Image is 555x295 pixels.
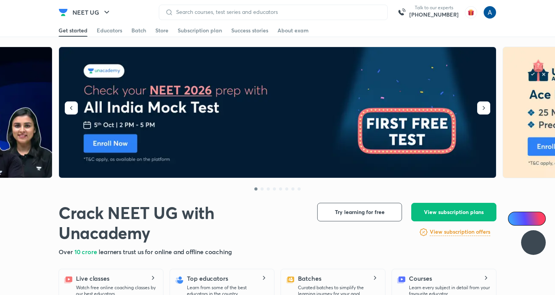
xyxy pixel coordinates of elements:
[74,248,99,256] span: 10 crore
[155,24,168,37] a: Store
[298,274,321,283] h5: Batches
[178,24,222,37] a: Subscription plan
[76,274,109,283] h5: Live classes
[68,5,116,20] button: NEET UG
[317,203,402,221] button: Try learning for free
[409,5,459,11] p: Talk to our experts
[409,274,432,283] h5: Courses
[430,228,490,237] a: View subscription offers
[277,24,309,37] a: About exam
[59,248,74,256] span: Over
[59,24,87,37] a: Get started
[409,11,459,19] a: [PHONE_NUMBER]
[187,274,228,283] h5: Top educators
[59,27,87,34] div: Get started
[131,27,146,34] div: Batch
[508,212,546,226] a: Ai Doubts
[394,5,409,20] img: call-us
[173,9,381,15] input: Search courses, test series and educators
[97,27,122,34] div: Educators
[59,8,68,17] img: Company Logo
[424,208,484,216] span: View subscription plans
[529,238,538,247] img: ttu
[411,203,496,221] button: View subscription plans
[430,228,490,236] h6: View subscription offers
[155,27,168,34] div: Store
[99,248,232,256] span: learners trust us for online and offline coaching
[97,24,122,37] a: Educators
[178,27,222,34] div: Subscription plan
[231,24,268,37] a: Success stories
[465,6,477,19] img: avatar
[231,27,268,34] div: Success stories
[335,208,385,216] span: Try learning for free
[59,203,305,243] h1: Crack NEET UG with Unacademy
[521,216,541,222] span: Ai Doubts
[131,24,146,37] a: Batch
[513,216,519,222] img: Icon
[483,6,496,19] img: Anees Ahmed
[277,27,309,34] div: About exam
